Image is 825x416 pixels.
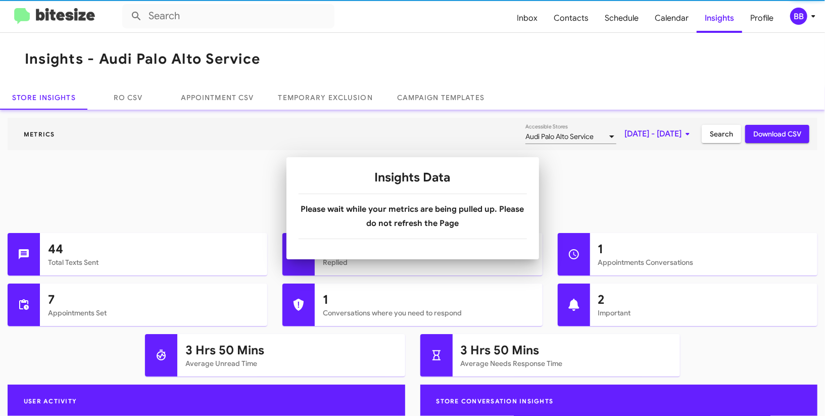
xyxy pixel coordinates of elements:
h1: 1 [323,292,534,308]
h1: 1 [598,241,809,257]
span: Store Conversation Insights [428,397,562,405]
h1: 44 [48,241,259,257]
h1: Insights - Audi Palo Alto Service [25,51,260,67]
span: Download CSV [753,125,801,143]
span: Calendar [647,4,697,33]
mat-card-subtitle: Average Needs Response Time [461,358,672,368]
mat-card-subtitle: Appointments Set [48,308,259,318]
a: Campaign Templates [385,85,497,110]
span: [DATE] - [DATE] [624,125,694,143]
b: Please wait while your metrics are being pulled up. Please do not refresh the Page [301,204,524,228]
a: RO CSV [88,85,169,110]
div: BB [790,8,807,25]
input: Search [122,4,334,28]
h1: 7 [48,292,259,308]
h1: 2 [598,292,809,308]
mat-card-subtitle: Conversations where you need to respond [323,308,534,318]
mat-card-subtitle: Appointments Conversations [598,257,809,267]
h1: Insights Data [299,169,527,186]
h1: 3 Hrs 50 Mins [461,342,672,358]
mat-card-subtitle: Important [598,308,809,318]
a: Temporary Exclusion [266,85,385,110]
mat-card-subtitle: Average Unread Time [185,358,397,368]
mat-card-subtitle: Replied [323,257,534,267]
a: Appointment CSV [169,85,266,110]
span: Profile [742,4,782,33]
mat-card-subtitle: Total Texts Sent [48,257,259,267]
span: Metrics [16,130,63,138]
h1: 3 Hrs 50 Mins [185,342,397,358]
span: Audi Palo Alto Service [525,132,594,141]
span: Inbox [509,4,546,33]
span: Insights [697,4,742,33]
span: Contacts [546,4,597,33]
span: Search [710,125,733,143]
span: Schedule [597,4,647,33]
